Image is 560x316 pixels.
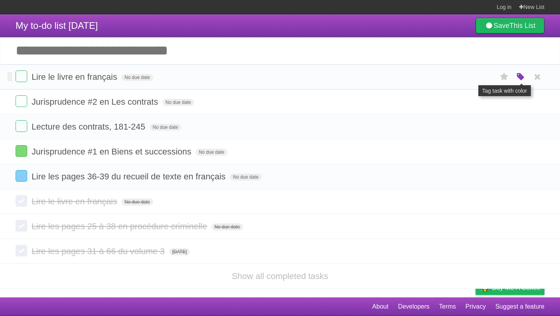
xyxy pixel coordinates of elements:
label: Star task [497,70,512,83]
a: Developers [398,299,429,314]
a: SaveThis List [476,18,544,33]
span: Jurisprudence #2 en Les contrats [31,97,160,107]
a: Privacy [465,299,486,314]
a: Terms [439,299,456,314]
label: Done [16,170,27,182]
span: Lire les pages 36-39 du recueil de texte en français [31,172,227,181]
span: Lire les pages 25 à 38 en procédure criminelle [31,221,209,231]
span: No due date [196,149,227,156]
a: Show all completed tasks [232,271,328,281]
label: Done [16,145,27,157]
span: Lire le livre en français [31,72,119,82]
span: [DATE] [169,248,190,255]
span: No due date [212,223,243,230]
a: Suggest a feature [495,299,544,314]
label: Done [16,120,27,132]
label: Done [16,70,27,82]
span: No due date [230,174,261,181]
label: Done [16,195,27,207]
label: Done [16,245,27,256]
span: No due date [163,99,194,106]
a: About [372,299,388,314]
label: Done [16,220,27,232]
b: This List [509,22,535,30]
span: No due date [121,198,153,205]
label: Done [16,95,27,107]
span: Lire le livre en français [31,197,119,206]
span: Buy me a coffee [492,281,541,295]
span: Lire les pages 31 à 66 du volume 3 [31,246,166,256]
span: Lecture des contrats, 181-245 [31,122,147,132]
span: My to-do list [DATE] [16,20,98,31]
span: No due date [150,124,181,131]
span: Jurisprudence #1 en Biens et successions [31,147,193,156]
span: No due date [121,74,153,81]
